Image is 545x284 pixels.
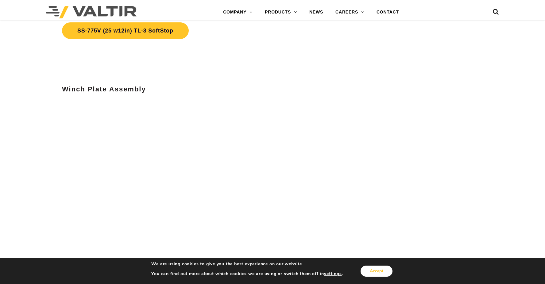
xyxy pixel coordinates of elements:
a: CONTACT [370,6,405,18]
a: SS-775V (25 w12in) TL-3 SoftStop [62,22,189,39]
button: Accept [361,266,392,277]
strong: Winch Plate Assembly [62,85,146,93]
a: PRODUCTS [259,6,303,18]
a: CAREERS [329,6,370,18]
p: You can find out more about which cookies we are using or switch them off in . [151,271,343,277]
img: Valtir [46,6,137,18]
button: settings [324,271,342,277]
p: We are using cookies to give you the best experience on our website. [151,261,343,267]
a: NEWS [303,6,329,18]
a: COMPANY [217,6,259,18]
